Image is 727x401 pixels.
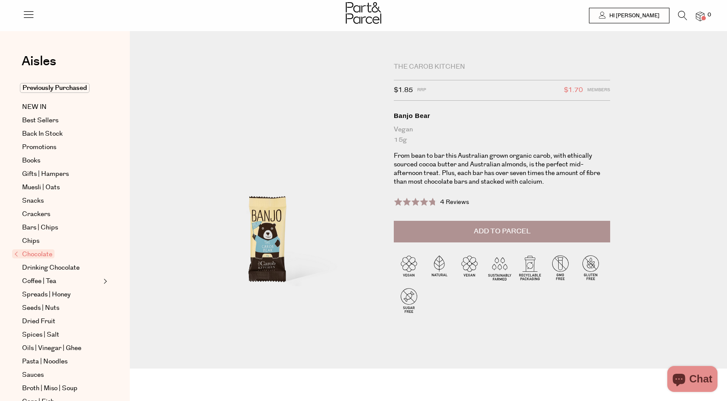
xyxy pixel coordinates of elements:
[22,383,101,394] a: Broth | Miso | Soup
[22,356,68,367] span: Pasta | Noodles
[22,290,101,300] a: Spreads | Honey
[394,85,413,96] span: $1.85
[394,285,424,315] img: P_P-ICONS-Live_Bec_V11_Sugar_Free.svg
[14,249,101,260] a: Chocolate
[22,209,50,220] span: Crackers
[22,196,101,206] a: Snacks
[101,276,107,286] button: Expand/Collapse Coffee | Tea
[589,8,669,23] a: Hi [PERSON_NAME]
[22,276,101,286] a: Coffee | Tea
[22,169,69,179] span: Gifts | Hampers
[22,169,101,179] a: Gifts | Hampers
[22,330,59,340] span: Spices | Salt
[22,263,80,273] span: Drinking Chocolate
[22,236,39,246] span: Chips
[22,316,101,327] a: Dried Fruit
[22,209,101,220] a: Crackers
[12,249,55,258] span: Chocolate
[394,252,424,283] img: P_P-ICONS-Live_Bec_V11_Vegan.svg
[22,223,58,233] span: Bars | Chips
[696,12,704,21] a: 0
[22,290,71,300] span: Spreads | Honey
[22,142,56,153] span: Promotions
[22,55,56,76] a: Aisles
[22,142,101,153] a: Promotions
[22,236,101,246] a: Chips
[22,356,101,367] a: Pasta | Noodles
[22,102,101,112] a: NEW IN
[22,115,101,126] a: Best Sellers
[440,198,469,207] span: 4 Reviews
[346,2,381,24] img: Part&Parcel
[22,383,77,394] span: Broth | Miso | Soup
[665,366,720,394] inbox-online-store-chat: Shopify online store chat
[22,370,101,380] a: Sauces
[22,370,44,380] span: Sauces
[424,252,454,283] img: P_P-ICONS-Live_Bec_V11_Natural.svg
[417,85,426,96] span: RRP
[22,330,101,340] a: Spices | Salt
[22,102,47,112] span: NEW IN
[20,83,90,93] span: Previously Purchased
[22,276,56,286] span: Coffee | Tea
[576,252,606,283] img: P_P-ICONS-Live_Bec_V11_Gluten_Free.svg
[22,156,101,166] a: Books
[564,85,583,96] span: $1.70
[22,156,40,166] span: Books
[22,83,101,93] a: Previously Purchased
[22,182,60,193] span: Muesli | Oats
[705,11,713,19] span: 0
[474,226,531,236] span: Add to Parcel
[22,52,56,71] span: Aisles
[22,343,101,353] a: Oils | Vinegar | Ghee
[22,223,101,233] a: Bars | Chips
[22,182,101,193] a: Muesli | Oats
[545,252,576,283] img: P_P-ICONS-Live_Bec_V11_GMO_Free.svg
[607,12,659,19] span: Hi [PERSON_NAME]
[394,152,610,186] p: From bean to bar this Australian grown organic carob, with ethically sourced cocoa butter and Aus...
[394,221,610,242] button: Add to Parcel
[394,111,610,120] div: Banjo Bear
[515,252,545,283] img: P_P-ICONS-Live_Bec_V11_Recyclable_Packaging.svg
[156,66,381,331] img: Banjo Bear
[394,124,610,145] div: Vegan 15g
[22,115,58,126] span: Best Sellers
[22,316,55,327] span: Dried Fruit
[22,303,101,313] a: Seeds | Nuts
[454,252,485,283] img: P_P-ICONS-Live_Bec_V11_Vegan.svg
[394,63,610,71] div: The Carob Kitchen
[22,129,101,139] a: Back In Stock
[22,263,101,273] a: Drinking Chocolate
[485,252,515,283] img: P_P-ICONS-Live_Bec_V11_Sustainable_Farmed.svg
[22,303,59,313] span: Seeds | Nuts
[587,85,610,96] span: Members
[22,196,44,206] span: Snacks
[22,129,63,139] span: Back In Stock
[22,343,81,353] span: Oils | Vinegar | Ghee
